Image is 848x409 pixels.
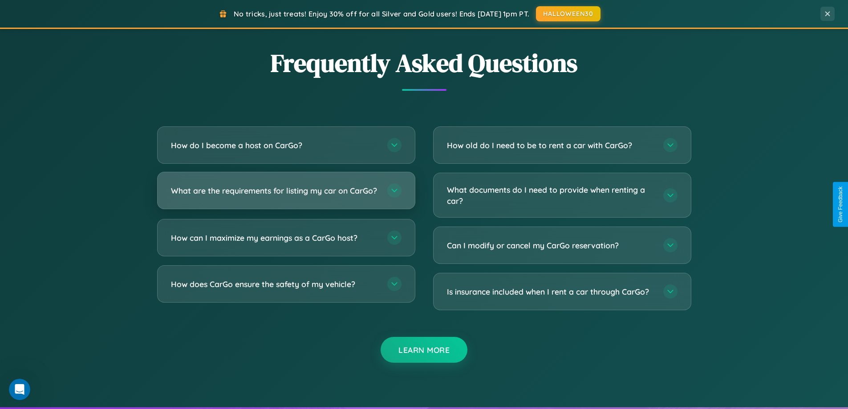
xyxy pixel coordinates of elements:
h3: How does CarGo ensure the safety of my vehicle? [171,279,378,290]
div: Give Feedback [837,186,844,223]
iframe: Intercom live chat [9,379,30,400]
h3: How do I become a host on CarGo? [171,140,378,151]
h3: What are the requirements for listing my car on CarGo? [171,185,378,196]
button: HALLOWEEN30 [536,6,600,21]
h3: Can I modify or cancel my CarGo reservation? [447,240,654,251]
h3: Is insurance included when I rent a car through CarGo? [447,286,654,297]
h3: What documents do I need to provide when renting a car? [447,184,654,206]
span: No tricks, just treats! Enjoy 30% off for all Silver and Gold users! Ends [DATE] 1pm PT. [234,9,529,18]
button: Learn More [381,337,467,363]
h2: Frequently Asked Questions [157,46,691,80]
h3: How old do I need to be to rent a car with CarGo? [447,140,654,151]
h3: How can I maximize my earnings as a CarGo host? [171,232,378,243]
